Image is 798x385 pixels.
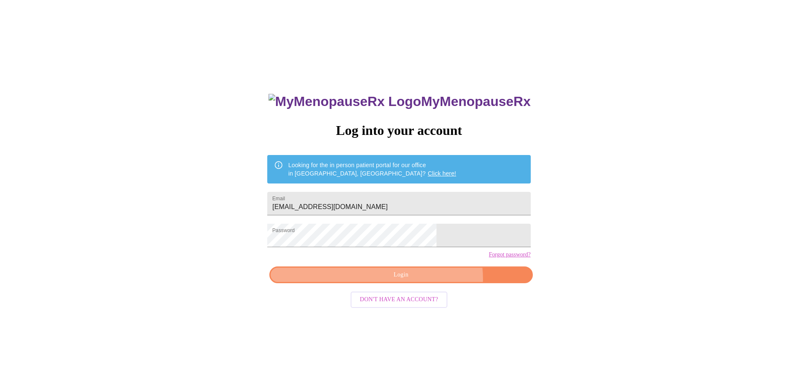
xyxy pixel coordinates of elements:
[288,158,456,181] div: Looking for the in person patient portal for our office in [GEOGRAPHIC_DATA], [GEOGRAPHIC_DATA]?
[279,270,523,280] span: Login
[269,94,421,109] img: MyMenopauseRx Logo
[269,94,531,109] h3: MyMenopauseRx
[267,123,530,138] h3: Log into your account
[269,266,532,284] button: Login
[349,295,449,302] a: Don't have an account?
[489,251,531,258] a: Forgot password?
[428,170,456,177] a: Click here!
[360,295,438,305] span: Don't have an account?
[351,292,447,308] button: Don't have an account?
